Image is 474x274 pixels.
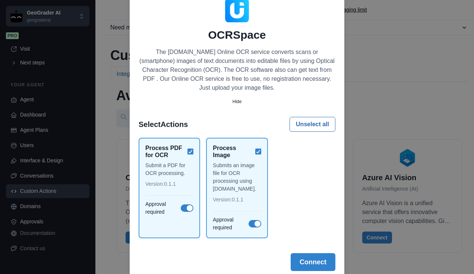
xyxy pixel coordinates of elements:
[213,216,245,232] p: Approval required
[145,200,178,216] p: Approval required
[139,28,335,42] h2: OCRSpace
[233,98,242,105] p: Hide
[213,162,261,193] p: Submits an image file for OCR processing using [DOMAIN_NAME].
[290,117,335,132] button: Unselect all
[145,180,176,188] p: Version: 0.1.1
[139,120,188,129] h2: Select Actions
[145,144,184,159] h2: Process PDF for OCR
[213,196,243,204] p: Version: 0.1.1
[291,253,335,271] button: Connect
[213,144,252,159] h2: Process Image
[139,48,335,92] p: The [DOMAIN_NAME] Online OCR service converts scans or (smartphone) images of text documents into...
[145,162,193,177] p: Submit a PDF for OCR processing.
